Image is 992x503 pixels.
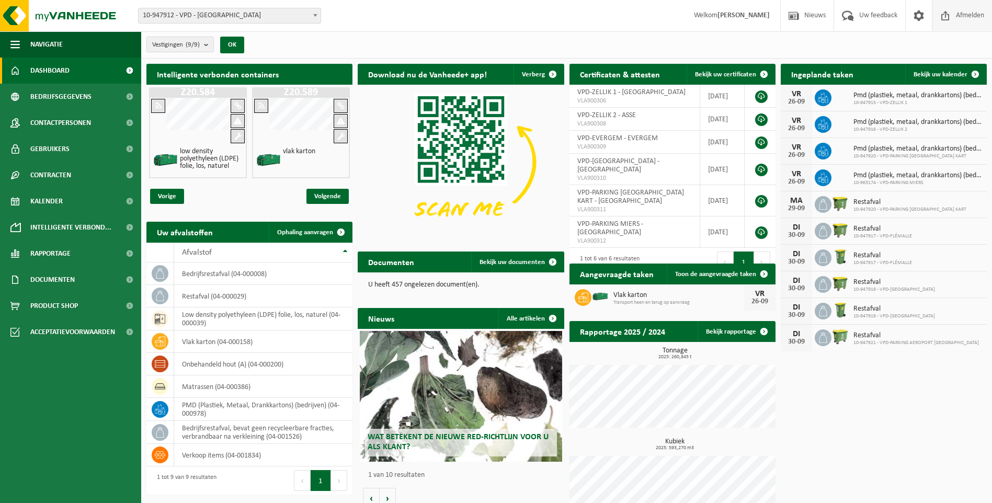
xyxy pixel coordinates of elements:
[269,222,351,243] a: Ophaling aanvragen
[30,110,91,136] span: Contactpersonen
[360,331,562,462] a: Wat betekent de nieuwe RED-richtlijn voor u als klant?
[575,347,776,360] h3: Tonnage
[577,237,692,245] span: VLA900312
[368,472,558,479] p: 1 van 10 resultaten
[905,64,986,85] a: Bekijk uw kalender
[853,278,935,287] span: Restafval
[786,338,807,346] div: 30-09
[311,470,331,491] button: 1
[700,108,745,131] td: [DATE]
[174,330,352,353] td: vlak karton (04-000158)
[577,189,684,205] span: VPD-PARKING [GEOGRAPHIC_DATA] KART - [GEOGRAPHIC_DATA]
[139,8,321,23] span: 10-947912 - VPD - ASSE
[853,287,935,293] span: 10-947919 - VPD-[GEOGRAPHIC_DATA]
[577,220,643,236] span: VPD-PARKING MIERS - [GEOGRAPHIC_DATA]
[575,355,776,360] span: 2025: 260,845 t
[30,188,63,214] span: Kalender
[786,125,807,132] div: 26-09
[700,154,745,185] td: [DATE]
[853,118,982,127] span: Pmd (plastiek, metaal, drankkartons) (bedrijven)
[831,221,849,239] img: WB-1100-HPE-GN-50
[368,281,553,289] p: U heeft 457 ongelezen document(en).
[831,275,849,292] img: WB-1100-HPE-GN-50
[577,120,692,128] span: VLA900308
[577,174,692,182] span: VLA900310
[471,251,563,272] a: Bekijk uw documenten
[786,117,807,125] div: VR
[853,207,966,213] span: 10-947920 - VPD-PARKING [GEOGRAPHIC_DATA] KART
[569,64,670,84] h2: Certificaten & attesten
[700,131,745,154] td: [DATE]
[180,148,242,170] h4: low density polyethyleen (LDPE) folie, los, naturel
[186,41,200,48] count: (9/9)
[358,64,497,84] h2: Download nu de Vanheede+ app!
[174,421,352,444] td: bedrijfsrestafval, bevat geen recycleerbare fracties, verbrandbaar na verkleining (04-001526)
[577,205,692,214] span: VLA900311
[182,248,212,257] span: Afvalstof
[30,84,92,110] span: Bedrijfsgegevens
[30,293,78,319] span: Product Shop
[853,233,912,239] span: 10-947917 - VPD-FLÉMALLE
[294,470,311,491] button: Previous
[174,285,352,307] td: restafval (04-000029)
[786,250,807,258] div: DI
[575,445,776,451] span: 2025: 593,270 m3
[577,111,636,119] span: VPD-ZELLIK 2 - ASSE
[30,58,70,84] span: Dashboard
[853,225,912,233] span: Restafval
[853,260,912,266] span: 10-947917 - VPD-FLÉMALLE
[754,251,770,272] button: Next
[786,223,807,232] div: DI
[174,262,352,285] td: bedrijfsrestafval (04-000008)
[358,251,425,272] h2: Documenten
[831,301,849,319] img: WB-0240-HPE-GN-50
[786,312,807,319] div: 30-09
[569,264,664,284] h2: Aangevraagde taken
[853,172,982,180] span: Pmd (plastiek, metaal, drankkartons) (bedrijven)
[853,305,935,313] span: Restafval
[498,308,563,329] a: Alle artikelen
[174,444,352,466] td: verkoop items (04-001834)
[831,248,849,266] img: WB-0240-HPE-GN-50
[613,300,744,306] span: Transport heen en terug op aanvraag
[786,98,807,106] div: 26-09
[30,214,111,241] span: Intelligente verbond...
[667,264,774,284] a: Toon de aangevraagde taken
[575,438,776,451] h3: Kubiek
[283,148,315,155] h4: vlak karton
[700,85,745,108] td: [DATE]
[146,37,214,52] button: Vestigingen(9/9)
[174,307,352,330] td: low density polyethyleen (LDPE) folie, los, naturel (04-000039)
[698,321,774,342] a: Bekijk rapportage
[749,298,770,305] div: 26-09
[781,64,864,84] h2: Ingeplande taken
[577,143,692,151] span: VLA900309
[152,37,200,53] span: Vestigingen
[138,8,321,24] span: 10-947912 - VPD - ASSE
[831,328,849,346] img: WB-0660-HPE-GN-50
[146,64,352,84] h2: Intelligente verbonden containers
[480,259,545,266] span: Bekijk uw documenten
[695,71,756,78] span: Bekijk uw certificaten
[786,143,807,152] div: VR
[174,353,352,375] td: onbehandeld hout (A) (04-000200)
[30,267,75,293] span: Documenten
[331,470,347,491] button: Next
[717,12,770,19] strong: [PERSON_NAME]
[734,251,754,272] button: 1
[146,222,223,242] h2: Uw afvalstoffen
[30,241,71,267] span: Rapportage
[30,162,71,188] span: Contracten
[514,64,563,85] button: Verberg
[786,90,807,98] div: VR
[749,290,770,298] div: VR
[306,189,349,204] span: Volgende
[30,136,70,162] span: Gebruikers
[368,433,549,451] span: Wat betekent de nieuwe RED-richtlijn voor u als klant?
[358,85,564,239] img: Download de VHEPlus App
[786,170,807,178] div: VR
[853,251,912,260] span: Restafval
[174,375,352,398] td: matrassen (04-000386)
[687,64,774,85] a: Bekijk uw certificaten
[577,134,658,142] span: VPD-EVERGEM - EVERGEM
